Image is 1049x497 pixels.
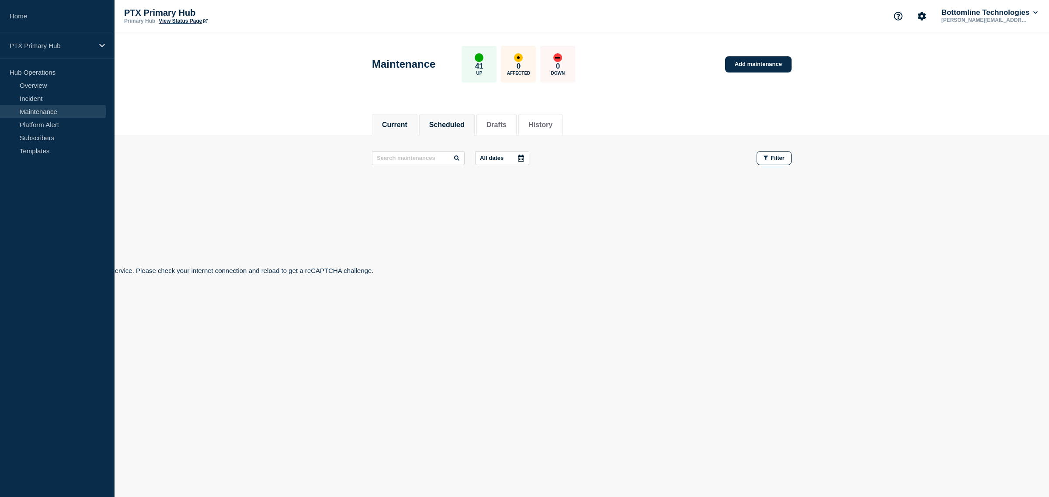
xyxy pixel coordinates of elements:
p: PTX Primary Hub [10,42,94,49]
button: Scheduled [429,121,465,129]
p: 0 [517,62,521,71]
p: Up [476,71,482,76]
p: Down [551,71,565,76]
button: Account settings [913,7,931,25]
p: All dates [480,155,504,161]
div: up [475,53,483,62]
p: 41 [475,62,483,71]
button: All dates [475,151,529,165]
p: PTX Primary Hub [124,8,299,18]
p: [PERSON_NAME][EMAIL_ADDRESS][PERSON_NAME][DOMAIN_NAME] [940,17,1031,23]
button: Support [889,7,907,25]
div: affected [514,53,523,62]
button: History [528,121,552,129]
div: down [553,53,562,62]
h1: Maintenance [372,58,435,70]
input: Search maintenances [372,151,465,165]
p: Primary Hub [124,18,155,24]
span: Filter [771,155,785,161]
button: Bottomline Technologies [940,8,1039,17]
button: Drafts [486,121,507,129]
button: Filter [757,151,792,165]
button: Current [382,121,407,129]
p: Affected [507,71,530,76]
p: 0 [556,62,560,71]
a: View Status Page [159,18,207,24]
a: Add maintenance [725,56,792,72]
